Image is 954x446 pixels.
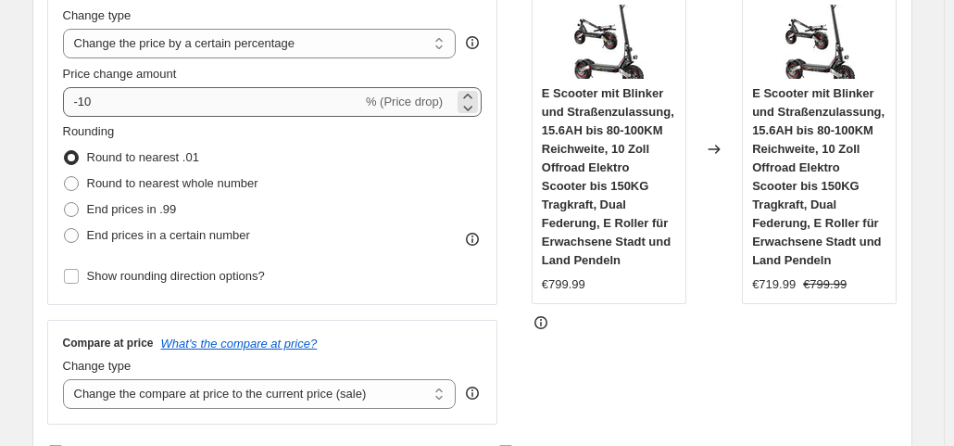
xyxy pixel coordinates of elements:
[87,202,177,216] span: End prices in .99
[803,275,847,294] strike: €799.99
[63,87,362,117] input: -15
[87,269,265,283] span: Show rounding direction options?
[571,5,646,79] img: 61KBsKBzfAL_80x.jpg
[542,86,674,267] span: E Scooter mit Blinker und Straßenzulassung, 15.6AH bis 80-100KM Reichweite, 10 Zoll Offroad Elekt...
[63,359,132,373] span: Change type
[752,275,796,294] div: €719.99
[542,275,585,294] div: €799.99
[63,124,115,138] span: Rounding
[752,86,885,267] span: E Scooter mit Blinker und Straßenzulassung, 15.6AH bis 80-100KM Reichweite, 10 Zoll Offroad Elekt...
[63,8,132,22] span: Change type
[366,95,443,108] span: % (Price drop)
[87,228,250,242] span: End prices in a certain number
[63,336,154,350] h3: Compare at price
[161,337,318,350] button: What's the compare at price?
[463,384,482,402] div: help
[63,67,177,81] span: Price change amount
[87,150,199,164] span: Round to nearest .01
[463,33,482,52] div: help
[783,5,857,79] img: 61KBsKBzfAL_80x.jpg
[87,176,258,190] span: Round to nearest whole number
